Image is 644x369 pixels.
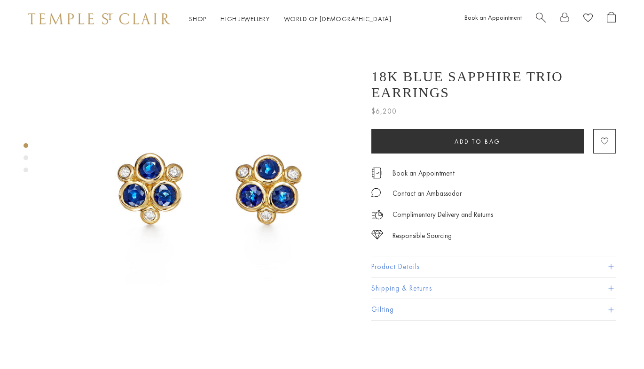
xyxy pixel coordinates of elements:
a: View Wishlist [583,12,593,26]
a: Open Shopping Bag [607,12,616,26]
h1: 18K Blue Sapphire Trio Earrings [371,69,616,100]
span: $6,200 [371,105,397,117]
img: icon_sourcing.svg [371,230,383,239]
a: High JewelleryHigh Jewellery [220,15,270,23]
div: Contact an Ambassador [393,188,462,200]
iframe: Gorgias live chat messenger [597,325,635,360]
div: Responsible Sourcing [393,230,452,242]
img: icon_appointment.svg [371,168,383,178]
button: Add to bag [371,129,584,154]
button: Product Details [371,256,616,277]
img: Temple St. Clair [28,13,170,24]
a: Book an Appointment [464,13,522,22]
img: MessageIcon-01_2.svg [371,188,381,197]
a: Book an Appointment [393,168,455,178]
span: Add to bag [455,138,501,146]
button: Shipping & Returns [371,278,616,299]
button: Gifting [371,299,616,320]
a: World of [DEMOGRAPHIC_DATA]World of [DEMOGRAPHIC_DATA] [284,15,392,23]
div: Product gallery navigation [24,141,28,180]
img: 18K Blue Sapphire Trio Earrings [61,38,357,333]
a: ShopShop [189,15,206,23]
img: icon_delivery.svg [371,209,383,221]
a: Search [536,12,546,26]
p: Complimentary Delivery and Returns [393,209,493,221]
nav: Main navigation [189,13,392,25]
